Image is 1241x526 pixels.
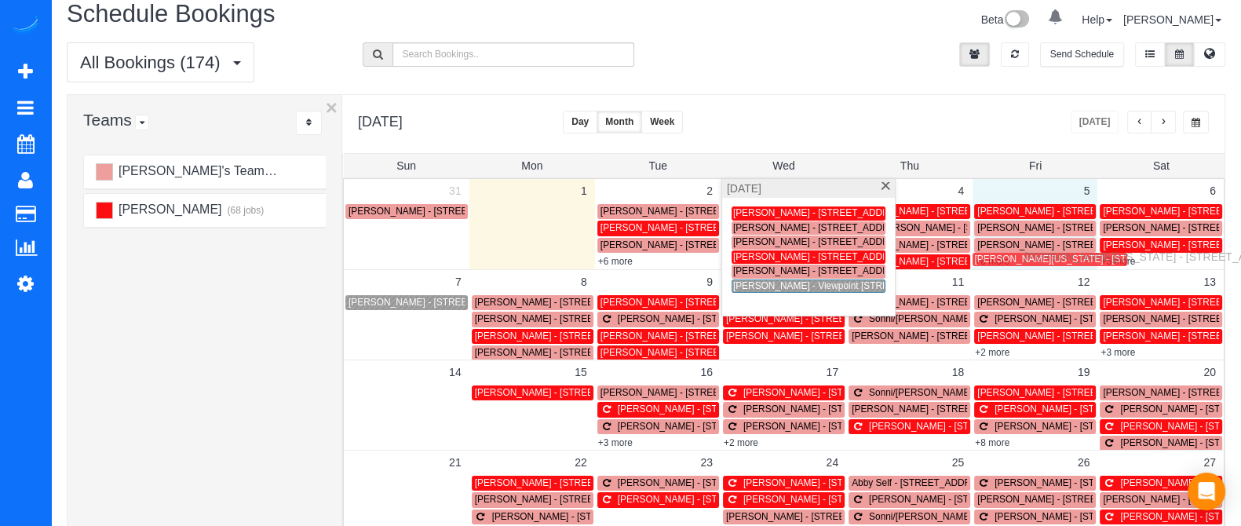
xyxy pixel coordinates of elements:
[692,360,721,384] a: 16
[852,297,1029,308] span: [PERSON_NAME] - [STREET_ADDRESS]
[475,331,729,342] span: [PERSON_NAME] - [STREET_ADDRESS][PERSON_NAME]
[447,270,469,294] a: 7
[83,111,132,129] span: Teams
[975,437,1009,448] a: +8 more
[869,387,1073,398] span: Sonni/[PERSON_NAME] - [STREET_ADDRESS]
[567,451,595,474] a: 22
[475,347,806,358] span: [PERSON_NAME] - [STREET_ADDRESS][PERSON_NAME][PERSON_NAME]
[573,179,595,203] a: 1
[618,477,872,488] span: [PERSON_NAME] - [STREET_ADDRESS][PERSON_NAME]
[1040,42,1124,67] button: Send Schedule
[1123,13,1221,26] a: [PERSON_NAME]
[600,331,778,342] span: [PERSON_NAME] - [STREET_ADDRESS]
[977,239,1232,250] span: [PERSON_NAME] - [STREET_ADDRESS][PERSON_NAME]
[1188,473,1225,510] div: Open Intercom Messenger
[733,265,987,276] span: [PERSON_NAME] - [STREET_ADDRESS][PERSON_NAME]
[268,166,312,177] small: (100 jobs)
[492,511,670,522] span: [PERSON_NAME] - [STREET_ADDRESS]
[743,477,921,488] span: [PERSON_NAME] - [STREET_ADDRESS]
[692,451,721,474] a: 23
[1195,270,1224,294] a: 13
[869,313,1073,324] span: Sonni/[PERSON_NAME] - [STREET_ADDRESS]
[726,331,903,342] span: [PERSON_NAME] - [STREET_ADDRESS]
[727,181,761,196] span: [DATE]
[116,203,221,216] span: [PERSON_NAME]
[852,256,1029,267] span: [PERSON_NAME] - [STREET_ADDRESS]
[743,421,998,432] span: [PERSON_NAME] - [STREET_ADDRESS][PERSON_NAME]
[598,437,633,448] a: +3 more
[618,494,795,505] span: [PERSON_NAME] - [STREET_ADDRESS]
[567,360,595,384] a: 15
[80,53,228,72] span: All Bookings (174)
[852,477,992,488] span: Abby Self - [STREET_ADDRESS]
[733,251,987,262] span: [PERSON_NAME] - [STREET_ADDRESS][PERSON_NAME]
[699,179,721,203] a: 2
[1076,179,1098,203] a: 5
[598,256,633,267] a: +6 more
[326,97,338,118] button: ×
[852,404,1106,415] span: [PERSON_NAME] - [STREET_ADDRESS][PERSON_NAME]
[977,222,1155,233] span: [PERSON_NAME] - [STREET_ADDRESS]
[597,111,642,133] button: Month
[618,313,872,324] span: [PERSON_NAME] - [STREET_ADDRESS][PERSON_NAME]
[852,222,1056,233] span: Sonni/[PERSON_NAME] - [STREET_ADDRESS]
[1071,111,1119,133] button: [DATE]
[726,511,1057,522] span: [PERSON_NAME] - [STREET_ADDRESS][PERSON_NAME][PERSON_NAME]
[869,511,1073,522] span: Sonni/[PERSON_NAME] - [STREET_ADDRESS]
[1153,159,1170,172] span: Sat
[995,511,1172,522] span: [PERSON_NAME] - [STREET_ADDRESS]
[563,111,597,133] button: Day
[358,111,403,130] h2: [DATE]
[772,159,795,172] span: Wed
[1100,347,1135,358] a: +3 more
[349,297,526,308] span: [PERSON_NAME] - [STREET_ADDRESS]
[475,313,729,324] span: [PERSON_NAME] - [STREET_ADDRESS][PERSON_NAME]
[67,42,254,82] button: All Bookings (174)
[1082,13,1112,26] a: Help
[869,421,1046,432] span: [PERSON_NAME] - [STREET_ADDRESS]
[306,118,312,127] i: Sort Teams
[974,254,1203,265] span: [PERSON_NAME][US_STATE] - [STREET_ADDRESS]
[995,477,1172,488] span: [PERSON_NAME] - [STREET_ADDRESS]
[852,206,1029,217] span: [PERSON_NAME] - [STREET_ADDRESS]
[600,387,855,398] span: [PERSON_NAME] - [STREET_ADDRESS][PERSON_NAME]
[225,205,264,216] small: (68 jobs)
[441,179,469,203] a: 31
[521,159,542,172] span: Mon
[1029,159,1042,172] span: Fri
[733,222,911,233] span: [PERSON_NAME] - [STREET_ADDRESS]
[977,387,1232,398] span: [PERSON_NAME] - [STREET_ADDRESS][PERSON_NAME]
[724,437,758,448] a: +2 more
[995,421,1172,432] span: [PERSON_NAME] - [STREET_ADDRESS]
[475,494,729,505] span: [PERSON_NAME] - [STREET_ADDRESS][PERSON_NAME]
[977,494,1155,505] span: [PERSON_NAME] - [STREET_ADDRESS]
[573,270,595,294] a: 8
[641,111,683,133] button: Week
[475,477,806,488] span: [PERSON_NAME] - [STREET_ADDRESS][PERSON_NAME][PERSON_NAME]
[9,16,41,38] img: Automaid Logo
[1195,451,1224,474] a: 27
[900,159,919,172] span: Thu
[733,236,911,247] span: [PERSON_NAME] - [STREET_ADDRESS]
[648,159,667,172] span: Tue
[869,494,1046,505] span: [PERSON_NAME] - [STREET_ADDRESS]
[944,360,973,384] a: 18
[743,387,998,398] span: [PERSON_NAME] - [STREET_ADDRESS][PERSON_NAME]
[475,387,729,398] span: [PERSON_NAME] - [STREET_ADDRESS][PERSON_NAME]
[699,270,721,294] a: 9
[944,270,973,294] a: 11
[944,451,973,474] a: 25
[1070,270,1098,294] a: 12
[977,297,1155,308] span: [PERSON_NAME] - [STREET_ADDRESS]
[975,347,1009,358] a: +2 more
[977,331,1232,342] span: [PERSON_NAME] - [STREET_ADDRESS][PERSON_NAME]
[1070,451,1098,474] a: 26
[818,451,846,474] a: 24
[743,404,921,415] span: [PERSON_NAME] - [STREET_ADDRESS]
[349,206,526,217] span: [PERSON_NAME] - [STREET_ADDRESS]
[977,206,1155,217] span: [PERSON_NAME] - [STREET_ADDRESS]
[1003,10,1029,31] img: New interface
[818,360,846,384] a: 17
[995,313,1172,324] span: [PERSON_NAME] - [STREET_ADDRESS]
